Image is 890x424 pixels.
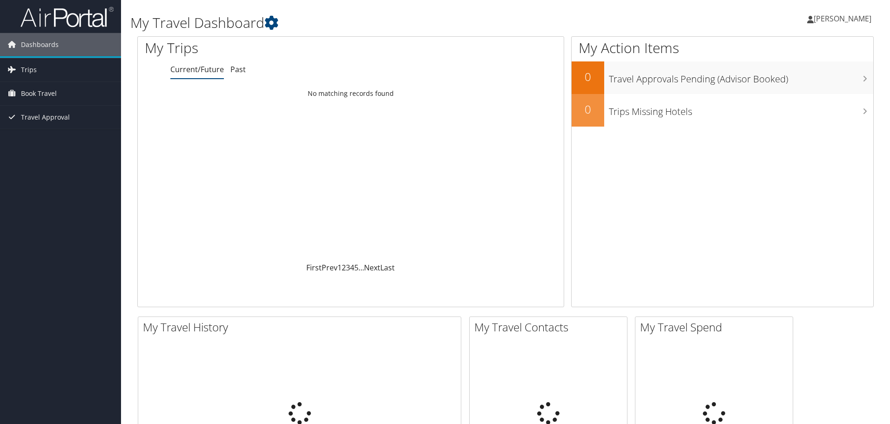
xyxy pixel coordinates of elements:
h3: Travel Approvals Pending (Advisor Booked) [609,68,873,86]
td: No matching records found [138,85,564,102]
h1: My Action Items [572,38,873,58]
a: 3 [346,262,350,273]
a: Past [230,64,246,74]
a: 0Trips Missing Hotels [572,94,873,127]
h2: My Travel History [143,319,461,335]
a: [PERSON_NAME] [807,5,881,33]
a: Current/Future [170,64,224,74]
a: 2 [342,262,346,273]
h2: My Travel Spend [640,319,793,335]
a: 4 [350,262,354,273]
h3: Trips Missing Hotels [609,101,873,118]
a: Prev [322,262,337,273]
img: airportal-logo.png [20,6,114,28]
h1: My Trips [145,38,379,58]
span: … [358,262,364,273]
a: 1 [337,262,342,273]
span: Travel Approval [21,106,70,129]
span: Trips [21,58,37,81]
span: Dashboards [21,33,59,56]
a: 5 [354,262,358,273]
a: First [306,262,322,273]
h2: 0 [572,69,604,85]
h2: 0 [572,101,604,117]
h1: My Travel Dashboard [130,13,631,33]
a: 0Travel Approvals Pending (Advisor Booked) [572,61,873,94]
span: Book Travel [21,82,57,105]
h2: My Travel Contacts [474,319,627,335]
span: [PERSON_NAME] [814,13,871,24]
a: Last [380,262,395,273]
a: Next [364,262,380,273]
